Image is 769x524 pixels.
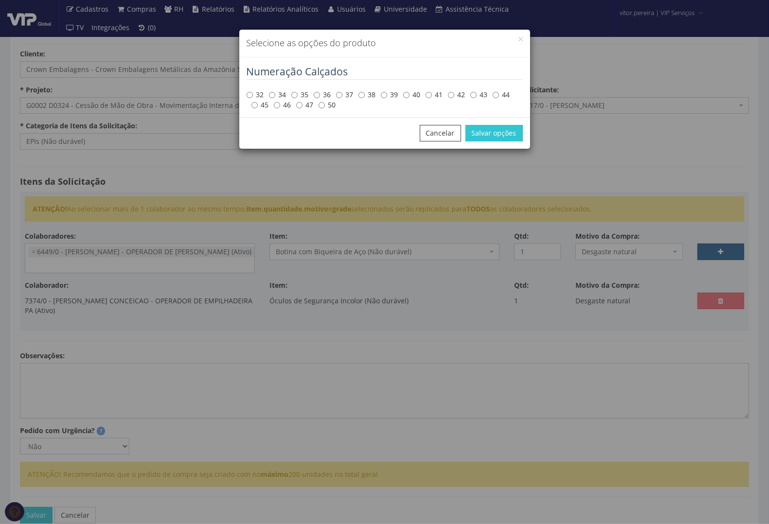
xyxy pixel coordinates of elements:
label: 47 [296,100,314,110]
label: 50 [319,100,336,110]
button: Salvar opções [465,125,523,141]
label: 42 [448,90,465,100]
label: 32 [247,90,264,100]
label: 38 [358,90,376,100]
label: 34 [269,90,286,100]
label: 40 [403,90,421,100]
label: 43 [470,90,488,100]
label: 37 [336,90,354,100]
h4: Selecione as opções do produto [247,37,523,50]
label: 35 [291,90,309,100]
label: 44 [493,90,510,100]
label: 46 [274,100,291,110]
legend: Numeração Calçados [247,65,523,80]
button: Cancelar [420,125,461,141]
label: 41 [426,90,443,100]
label: 39 [381,90,398,100]
label: 45 [251,100,269,110]
label: 36 [314,90,331,100]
